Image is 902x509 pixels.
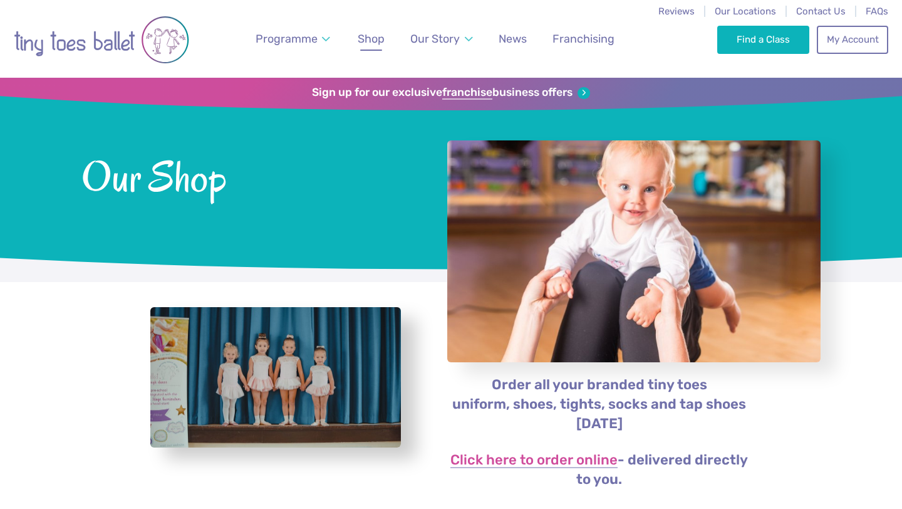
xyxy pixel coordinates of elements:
span: Franchising [552,32,614,45]
p: Order all your branded tiny toes uniform, shoes, tights, socks and tap shoes [DATE] [447,375,752,434]
span: Shop [358,32,385,45]
span: Programme [256,32,318,45]
a: View full-size image [150,307,401,448]
a: Programme [250,25,336,53]
img: tiny toes ballet [14,8,189,71]
a: Reviews [658,6,695,17]
strong: franchise [442,86,492,100]
a: Franchising [547,25,620,53]
a: Contact Us [796,6,846,17]
a: News [493,25,532,53]
a: Click here to order online [450,453,618,468]
a: Our Story [405,25,479,53]
span: News [499,32,527,45]
a: Find a Class [717,26,809,53]
span: Our Story [410,32,460,45]
span: Our Shop [81,150,414,201]
a: FAQs [866,6,888,17]
p: - delivered directly to you. [447,451,752,490]
a: My Account [817,26,888,53]
a: Our Locations [715,6,776,17]
a: Sign up for our exclusivefranchisebusiness offers [312,86,589,100]
a: Shop [352,25,390,53]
